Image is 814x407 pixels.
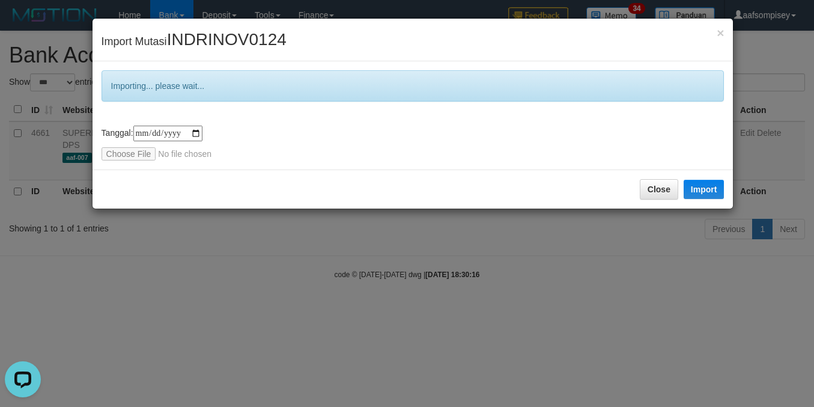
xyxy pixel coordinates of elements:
[5,5,41,41] button: Open LiveChat chat widget
[102,35,287,47] span: Import Mutasi
[167,30,287,49] span: INDRINOV0124
[102,70,724,102] div: Importing... please wait...
[717,26,724,39] button: Close
[640,179,678,200] button: Close
[102,126,724,161] div: Tanggal:
[684,180,724,199] button: Import
[717,26,724,40] span: ×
